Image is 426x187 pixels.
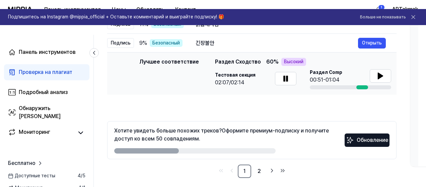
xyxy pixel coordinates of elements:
a: Перейти на следующую страницу [267,166,277,175]
font: 2 [258,168,261,174]
a: Панель инструментов [4,44,89,60]
a: 2 [253,165,266,178]
a: Обнаружить [PERSON_NAME] [4,104,89,120]
button: Обновление [345,133,389,147]
font: Подпись [111,21,131,27]
font: ARTakmak [392,6,418,12]
font: Раздел Comp [310,70,342,75]
font: Обнаружить [PERSON_NAME] [19,105,61,119]
img: Блестки [346,136,354,144]
button: Открыть [358,38,386,49]
a: Бесплатно [8,159,44,167]
font: 60 [266,59,274,65]
font: 11 [139,21,144,27]
a: Подробный анализ [4,84,89,100]
font: Обновление [357,137,388,143]
font: Цены [112,6,126,13]
font: 5 [82,173,85,178]
font: 02:07/02:14 [215,79,244,86]
font: Тестовая секция [215,72,256,78]
font: Оформите премиум-подписку и получите доступ ко всем 50 совпадениям. [114,127,329,142]
img: 알림 [375,5,383,13]
font: Мониторинг [19,129,50,135]
font: % [274,59,279,65]
button: ARTakmak [392,5,418,13]
font: Безопасный [152,40,180,45]
font: Бесплатно [8,160,35,166]
a: Проверка на плагиат [4,64,89,80]
font: Проверка на плагиат [19,69,72,75]
font: % [143,40,147,46]
a: Перейти на первую страницу [216,166,226,175]
button: Больше не показывать [360,14,406,20]
a: Перейти на предыдущую страницу [227,166,236,175]
font: Больше не показывать [360,15,406,19]
font: 1 [381,5,382,9]
font: Панель инструментов [44,6,101,13]
font: Панель инструментов [19,49,76,55]
font: Обновлять [136,6,164,13]
font: Высокий [284,59,303,64]
button: Контакт [170,3,201,16]
font: Доступные тесты [15,173,55,178]
font: 4 [78,173,81,178]
font: % [144,21,148,27]
font: 긴장불안 [196,40,214,46]
font: Контакт [175,6,196,13]
font: Подробный анализ [19,89,68,95]
a: БлесткиОбновление [345,139,389,146]
font: Безопасный [154,21,181,27]
font: 00:51-01:04 [310,77,339,83]
img: логотип [8,7,32,12]
a: 1 [238,165,251,178]
button: Обновлять [131,3,170,16]
font: 9 [139,40,143,46]
button: Цены [106,3,131,16]
font: Лучшее соответствие [139,59,199,65]
font: 밝음내사람 [196,21,219,27]
font: Открыть [362,40,382,45]
font: Подпишитесь на Instagram @mippia_official + Оставьте комментарий и выиграйте подписку! 🎁 [8,14,224,19]
a: Мониторинг [8,128,73,137]
a: Обновлять [131,0,170,19]
font: / [81,173,82,178]
a: Перейти на последнюю страницу [278,166,287,175]
font: Подпись [111,40,131,45]
font: 1 [243,168,245,174]
font: Хотите увидеть больше похожих треков? [114,127,222,134]
button: Панель инструментов [39,3,106,16]
nav: пагинация [107,165,397,178]
button: 알림1 [373,4,384,15]
font: Раздел Сходство [215,59,261,65]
